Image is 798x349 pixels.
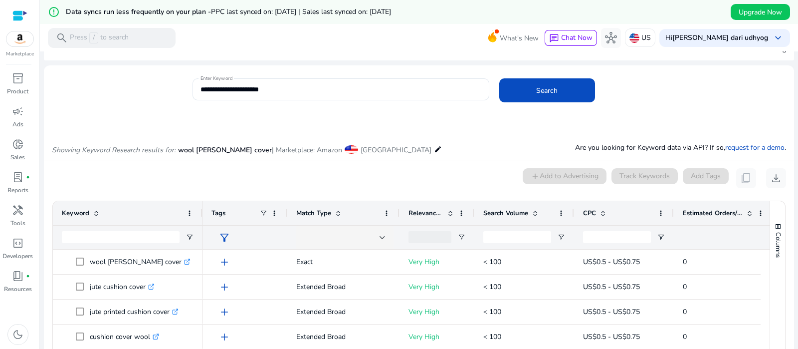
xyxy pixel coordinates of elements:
[12,105,24,117] span: campaign
[641,29,651,46] p: US
[6,50,34,58] p: Marketplace
[583,209,596,218] span: CPC
[483,307,501,317] span: < 100
[408,209,443,218] span: Relevance Score
[408,327,465,347] p: Very High
[66,8,391,16] h5: Data syncs run less frequently on your plan -
[457,233,465,241] button: Open Filter Menu
[672,33,768,42] b: [PERSON_NAME] dari udhyog
[89,32,98,43] span: /
[12,237,24,249] span: code_blocks
[408,277,465,297] p: Very High
[605,32,617,44] span: hub
[583,332,640,342] span: US$0.5 - US$0.75
[26,274,30,278] span: fiber_manual_record
[739,7,782,17] span: Upgrade Now
[561,33,593,42] span: Chat Now
[62,231,180,243] input: Keyword Filter Input
[218,306,230,318] span: add
[90,277,155,297] p: jute cushion cover
[12,171,24,183] span: lab_profile
[70,32,129,43] p: Press to search
[483,231,551,243] input: Search Volume Filter Input
[657,233,665,241] button: Open Filter Menu
[483,332,501,342] span: < 100
[2,252,33,261] p: Developers
[583,307,640,317] span: US$0.5 - US$0.75
[557,233,565,241] button: Open Filter Menu
[545,30,597,46] button: chatChat Now
[549,33,559,43] span: chat
[296,209,331,218] span: Match Type
[683,332,687,342] span: 0
[583,231,651,243] input: CPC Filter Input
[683,282,687,292] span: 0
[575,142,786,153] p: Are you looking for Keyword data via API? If so, .
[90,302,179,322] p: jute printed cushion cover
[601,28,621,48] button: hub
[683,209,743,218] span: Estimated Orders/Month
[211,209,225,218] span: Tags
[725,143,785,152] a: request for a demo
[296,327,391,347] p: Extended Broad
[12,138,24,150] span: donut_small
[12,270,24,282] span: book_4
[683,307,687,317] span: 0
[7,186,28,195] p: Reports
[56,32,68,44] span: search
[48,6,60,18] mat-icon: error_outline
[62,209,89,218] span: Keyword
[218,256,230,268] span: add
[218,331,230,343] span: add
[12,120,23,129] p: Ads
[211,7,391,16] span: PPC last synced on: [DATE] | Sales last synced on: [DATE]
[218,232,230,244] span: filter_alt
[12,72,24,84] span: inventory_2
[483,209,528,218] span: Search Volume
[536,85,558,96] span: Search
[500,29,539,47] span: What's New
[770,172,782,184] span: download
[4,285,32,294] p: Resources
[434,143,442,155] mat-icon: edit
[200,75,232,82] mat-label: Enter Keyword
[583,282,640,292] span: US$0.5 - US$0.75
[766,168,786,188] button: download
[774,232,783,258] span: Columns
[408,302,465,322] p: Very High
[683,257,687,267] span: 0
[218,281,230,293] span: add
[10,153,25,162] p: Sales
[499,78,595,102] button: Search
[296,277,391,297] p: Extended Broad
[361,145,431,155] span: [GEOGRAPHIC_DATA]
[296,302,391,322] p: Extended Broad
[186,233,194,241] button: Open Filter Menu
[52,145,176,155] i: Showing Keyword Research results for:
[178,145,272,155] span: wool [PERSON_NAME] cover
[483,282,501,292] span: < 100
[483,257,501,267] span: < 100
[6,31,33,46] img: amazon.svg
[10,219,25,228] p: Tools
[772,32,784,44] span: keyboard_arrow_down
[665,34,768,41] p: Hi
[272,145,342,155] span: | Marketplace: Amazon
[296,252,391,272] p: Exact
[90,327,159,347] p: cushion cover wool
[12,204,24,216] span: handyman
[12,329,24,341] span: dark_mode
[26,175,30,179] span: fiber_manual_record
[7,87,28,96] p: Product
[408,252,465,272] p: Very High
[90,252,191,272] p: wool [PERSON_NAME] cover
[629,33,639,43] img: us.svg
[731,4,790,20] button: Upgrade Now
[583,257,640,267] span: US$0.5 - US$0.75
